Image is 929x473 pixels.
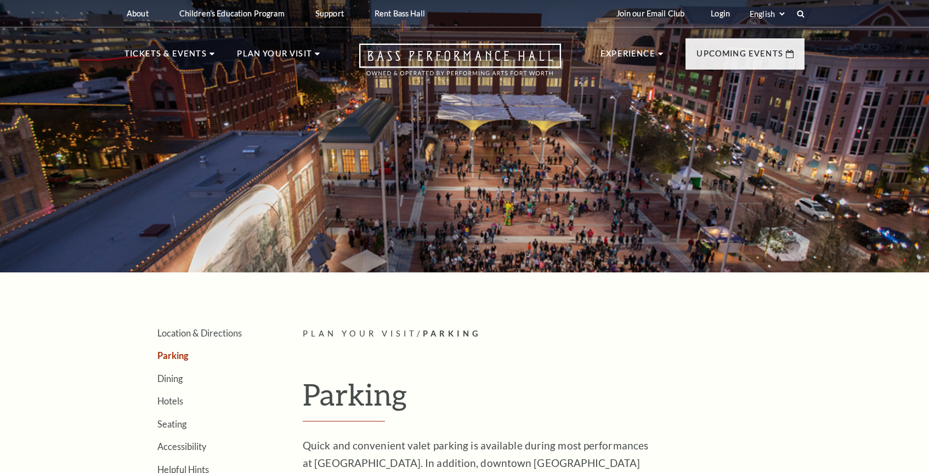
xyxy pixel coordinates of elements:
p: Experience [601,47,655,67]
a: Dining [157,373,183,384]
p: Upcoming Events [696,47,783,67]
p: Support [315,9,344,18]
p: About [127,9,149,18]
a: Parking [157,350,189,361]
a: Seating [157,419,186,429]
p: Tickets & Events [124,47,207,67]
p: / [303,327,805,341]
select: Select: [747,9,786,19]
p: Children's Education Program [179,9,285,18]
a: Accessibility [157,441,206,452]
a: Location & Directions [157,328,242,338]
p: Plan Your Visit [237,47,312,67]
span: Plan Your Visit [303,329,417,338]
a: Hotels [157,396,183,406]
span: Parking [423,329,482,338]
p: Rent Bass Hall [375,9,425,18]
h1: Parking [303,377,805,421]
